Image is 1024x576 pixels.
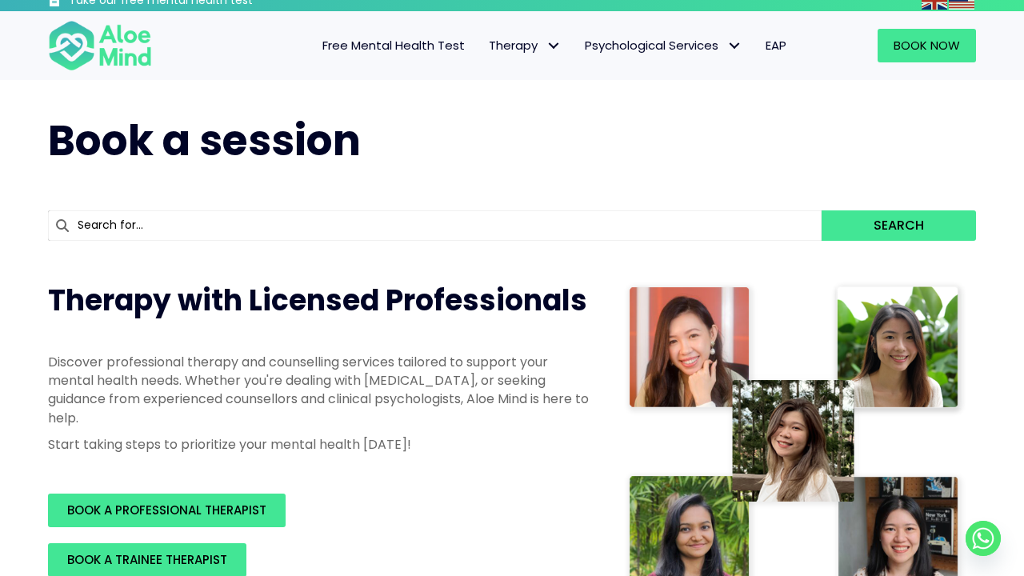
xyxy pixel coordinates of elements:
[48,111,361,170] span: Book a session
[48,280,587,321] span: Therapy with Licensed Professionals
[48,435,592,454] p: Start taking steps to prioritize your mental health [DATE]!
[878,29,976,62] a: Book Now
[67,502,266,518] span: BOOK A PROFESSIONAL THERAPIST
[48,494,286,527] a: BOOK A PROFESSIONAL THERAPIST
[754,29,798,62] a: EAP
[48,353,592,427] p: Discover professional therapy and counselling services tailored to support your mental health nee...
[573,29,754,62] a: Psychological ServicesPsychological Services: submenu
[173,29,798,62] nav: Menu
[67,551,227,568] span: BOOK A TRAINEE THERAPIST
[722,34,746,58] span: Psychological Services: submenu
[822,210,976,241] button: Search
[477,29,573,62] a: TherapyTherapy: submenu
[310,29,477,62] a: Free Mental Health Test
[48,19,152,72] img: Aloe mind Logo
[322,37,465,54] span: Free Mental Health Test
[766,37,786,54] span: EAP
[48,210,822,241] input: Search for...
[894,37,960,54] span: Book Now
[585,37,742,54] span: Psychological Services
[966,521,1001,556] a: Whatsapp
[489,37,561,54] span: Therapy
[542,34,565,58] span: Therapy: submenu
